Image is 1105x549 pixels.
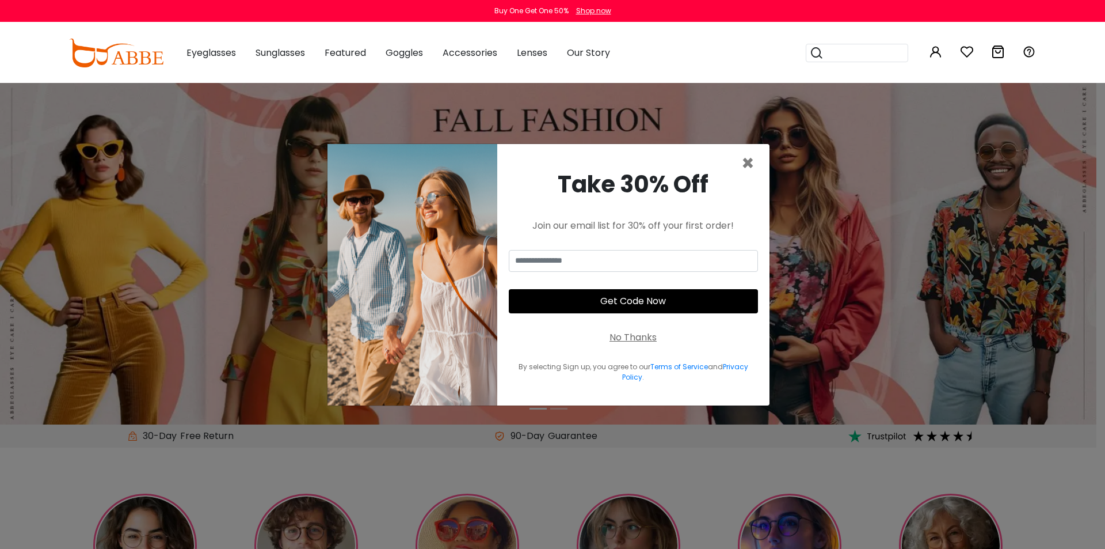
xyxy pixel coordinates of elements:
button: Get Code Now [509,289,758,313]
span: Goggles [386,46,423,59]
div: Buy One Get One 50% [494,6,569,16]
span: Eyeglasses [186,46,236,59]
img: welcome [327,144,497,406]
a: Shop now [570,6,611,16]
span: Sunglasses [256,46,305,59]
span: Featured [325,46,366,59]
div: Join our email list for 30% off your first order! [509,219,758,233]
span: Lenses [517,46,547,59]
div: No Thanks [609,331,657,344]
div: Take 30% Off [509,167,758,202]
div: By selecting Sign up, you agree to our and . [509,362,758,383]
span: Our Story [567,46,610,59]
button: Close [741,153,755,174]
a: Privacy Policy [622,362,748,382]
span: × [741,149,755,178]
img: abbeglasses.com [69,39,163,67]
a: Terms of Service [650,362,708,372]
div: Shop now [576,6,611,16]
span: Accessories [443,46,497,59]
